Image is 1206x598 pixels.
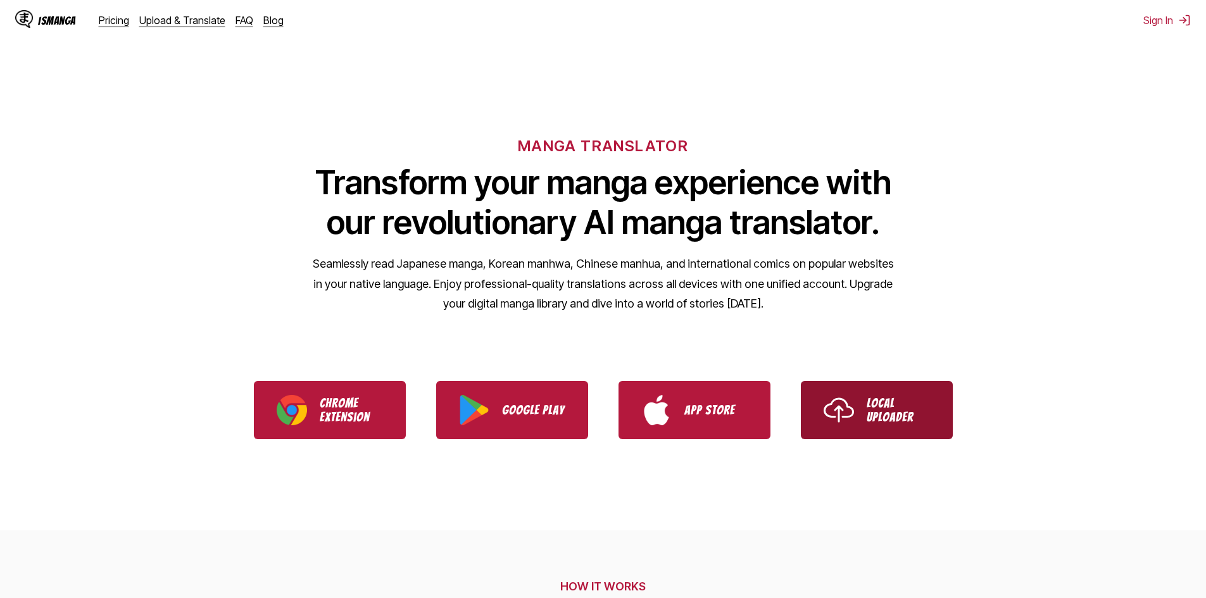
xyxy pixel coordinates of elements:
[518,137,688,155] h6: MANGA TRANSLATOR
[99,14,129,27] a: Pricing
[436,381,588,439] a: Download IsManga from Google Play
[254,381,406,439] a: Download IsManga Chrome Extension
[641,395,672,425] img: App Store logo
[236,14,253,27] a: FAQ
[502,403,565,417] p: Google Play
[277,395,307,425] img: Chrome logo
[1143,14,1191,27] button: Sign In
[824,395,854,425] img: Upload icon
[263,14,284,27] a: Blog
[139,14,225,27] a: Upload & Translate
[15,10,33,28] img: IsManga Logo
[38,15,76,27] div: IsManga
[223,580,984,593] h2: HOW IT WORKS
[312,254,895,314] p: Seamlessly read Japanese manga, Korean manhwa, Chinese manhua, and international comics on popula...
[1178,14,1191,27] img: Sign out
[801,381,953,439] a: Use IsManga Local Uploader
[619,381,770,439] a: Download IsManga from App Store
[312,163,895,242] h1: Transform your manga experience with our revolutionary AI manga translator.
[15,10,99,30] a: IsManga LogoIsManga
[684,403,748,417] p: App Store
[320,396,383,424] p: Chrome Extension
[867,396,930,424] p: Local Uploader
[459,395,489,425] img: Google Play logo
